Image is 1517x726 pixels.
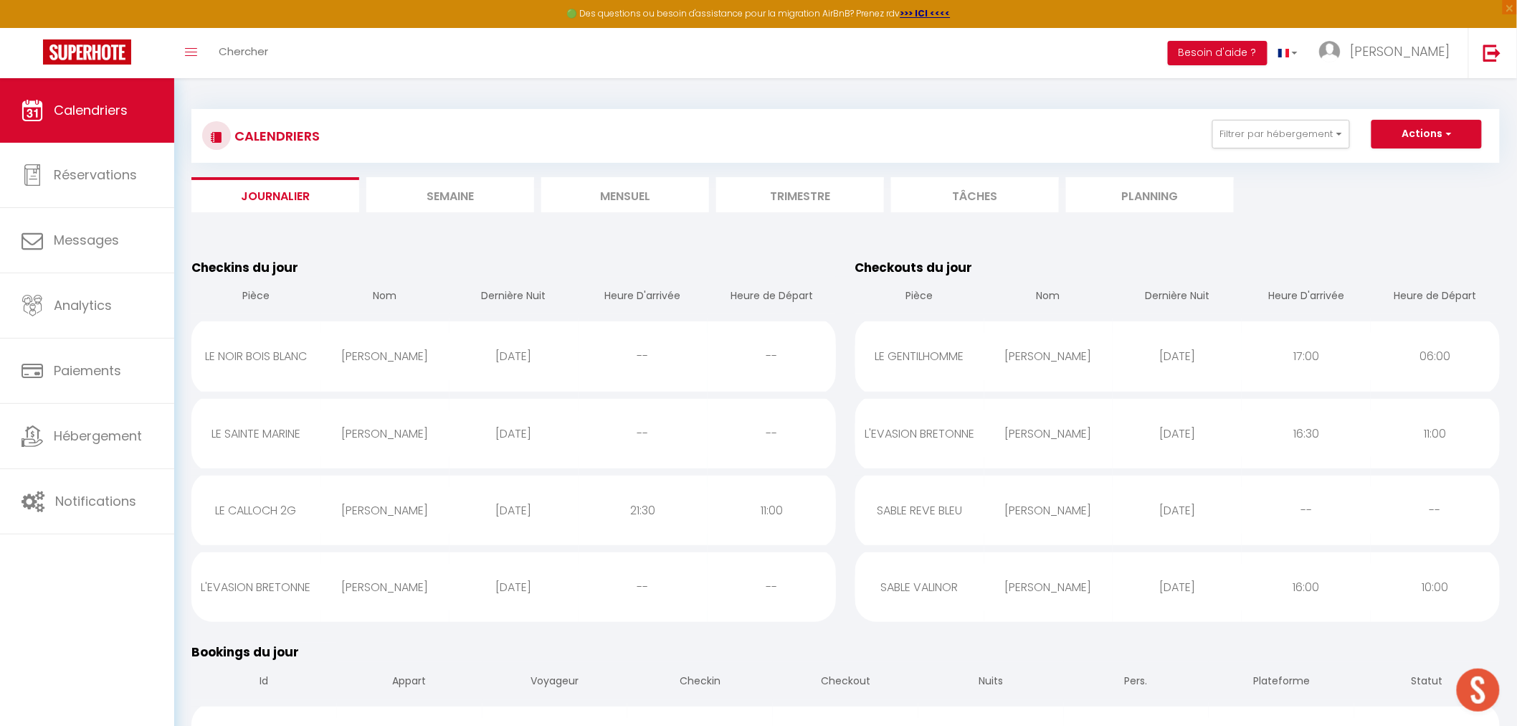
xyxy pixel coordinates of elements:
[1242,487,1371,534] div: --
[450,410,579,457] div: [DATE]
[1066,177,1234,212] li: Planning
[1371,564,1500,610] div: 10:00
[984,564,1113,610] div: [PERSON_NAME]
[450,277,579,318] th: Dernière Nuit
[918,662,1064,703] th: Nuits
[1371,487,1500,534] div: --
[1113,487,1242,534] div: [DATE]
[1354,662,1500,703] th: Statut
[1483,44,1501,62] img: logout
[1242,277,1371,318] th: Heure D'arrivée
[191,643,299,661] span: Bookings du jour
[708,410,837,457] div: --
[450,333,579,379] div: [DATE]
[1371,120,1482,148] button: Actions
[855,277,984,318] th: Pièce
[450,564,579,610] div: [DATE]
[1212,120,1350,148] button: Filtrer par hébergement
[891,177,1059,212] li: Tâches
[54,231,119,249] span: Messages
[1113,410,1242,457] div: [DATE]
[320,487,450,534] div: [PERSON_NAME]
[773,662,918,703] th: Checkout
[708,487,837,534] div: 11:00
[191,564,320,610] div: L'EVASION BRETONNE
[984,277,1113,318] th: Nom
[54,296,112,314] span: Analytics
[1371,277,1500,318] th: Heure de Départ
[1457,669,1500,712] div: Ouvrir le chat
[1242,410,1371,457] div: 16:30
[450,487,579,534] div: [DATE]
[855,487,984,534] div: SABLE REVE BLEU
[43,39,131,65] img: Super Booking
[54,427,142,445] span: Hébergement
[1242,333,1371,379] div: 17:00
[579,333,708,379] div: --
[54,166,137,184] span: Réservations
[366,177,534,212] li: Semaine
[1371,333,1500,379] div: 06:00
[320,333,450,379] div: [PERSON_NAME]
[1113,277,1242,318] th: Dernière Nuit
[482,662,628,703] th: Voyageur
[1064,662,1209,703] th: Pers.
[191,277,320,318] th: Pièce
[320,410,450,457] div: [PERSON_NAME]
[191,333,320,379] div: LE NOIR BOIS BLANC
[984,333,1113,379] div: [PERSON_NAME]
[231,120,320,152] h3: CALENDRIERS
[716,177,884,212] li: Trimestre
[855,333,984,379] div: LE GENTILHOMME
[208,28,279,78] a: Chercher
[984,487,1113,534] div: [PERSON_NAME]
[855,564,984,610] div: SABLE VALINOR
[1113,564,1242,610] div: [DATE]
[541,177,709,212] li: Mensuel
[1209,662,1354,703] th: Plateforme
[1242,564,1371,610] div: 16:00
[708,564,837,610] div: --
[1168,41,1268,65] button: Besoin d'aide ?
[1319,41,1341,62] img: ...
[579,410,708,457] div: --
[627,662,773,703] th: Checkin
[855,259,973,276] span: Checkouts du jour
[191,259,298,276] span: Checkins du jour
[54,362,121,379] span: Paiements
[191,177,359,212] li: Journalier
[1350,42,1450,60] span: [PERSON_NAME]
[320,564,450,610] div: [PERSON_NAME]
[579,487,708,534] div: 21:30
[191,410,320,457] div: LE SAINTE MARINE
[191,662,337,703] th: Id
[320,277,450,318] th: Nom
[1308,28,1468,78] a: ... [PERSON_NAME]
[579,277,708,318] th: Heure D'arrivée
[855,410,984,457] div: L'EVASION BRETONNE
[191,487,320,534] div: LE CALLOCH 2G
[1371,410,1500,457] div: 11:00
[984,410,1113,457] div: [PERSON_NAME]
[337,662,482,703] th: Appart
[219,44,268,59] span: Chercher
[1113,333,1242,379] div: [DATE]
[579,564,708,610] div: --
[900,7,951,19] a: >>> ICI <<<<
[708,333,837,379] div: --
[708,277,837,318] th: Heure de Départ
[55,492,136,510] span: Notifications
[54,101,128,119] span: Calendriers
